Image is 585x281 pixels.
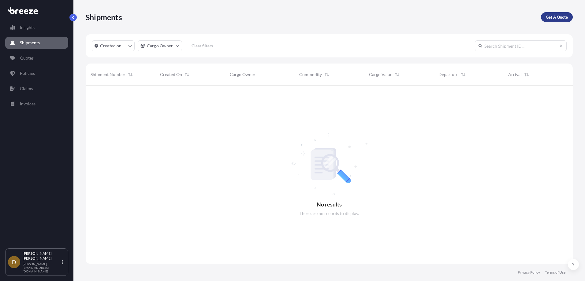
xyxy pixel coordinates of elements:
span: D [12,259,16,265]
p: Quotes [20,55,34,61]
button: Clear filters [185,41,219,51]
a: Policies [5,67,68,79]
button: Sort [393,71,401,78]
button: Sort [460,71,467,78]
span: Commodity [299,71,322,78]
a: Claims [5,82,68,95]
button: Sort [127,71,134,78]
a: Insights [5,21,68,34]
button: createdOn Filter options [92,40,135,51]
button: Sort [183,71,191,78]
p: Insights [20,24,35,31]
p: Get A Quote [546,14,568,20]
a: Invoices [5,98,68,110]
span: Cargo Value [369,71,392,78]
button: cargoOwner Filter options [138,40,182,51]
p: Policies [20,70,35,76]
p: Clear filters [192,43,213,49]
span: Departure [438,71,458,78]
button: Sort [323,71,330,78]
p: Created on [100,43,122,49]
input: Search Shipment ID... [475,40,567,51]
button: Sort [523,71,530,78]
a: Privacy Policy [518,270,540,275]
p: Shipments [86,12,122,22]
span: Created On [160,71,182,78]
p: Claims [20,86,33,92]
a: Shipments [5,37,68,49]
a: Quotes [5,52,68,64]
p: Shipments [20,40,40,46]
span: Arrival [508,71,522,78]
span: Shipment Number [91,71,125,78]
p: [PERSON_NAME][EMAIL_ADDRESS][DOMAIN_NAME] [23,262,61,273]
span: Cargo Owner [230,71,255,78]
p: Cargo Owner [147,43,173,49]
a: Terms of Use [545,270,565,275]
p: [PERSON_NAME] [PERSON_NAME] [23,251,61,261]
a: Get A Quote [541,12,573,22]
p: Invoices [20,101,35,107]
